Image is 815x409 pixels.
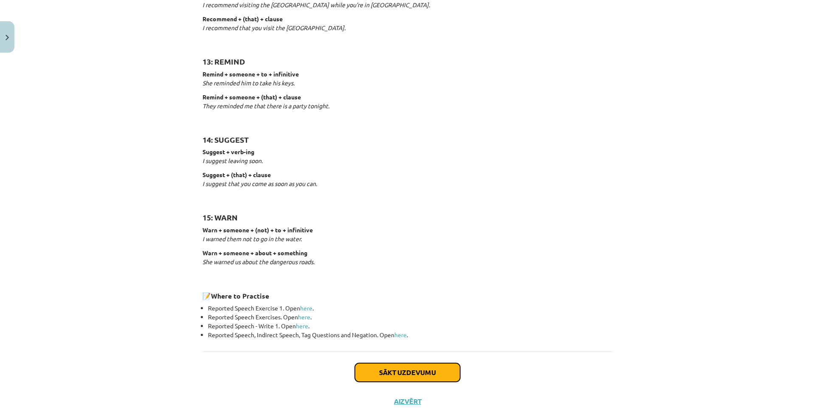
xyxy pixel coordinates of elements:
li: Reported Speech Exercise 1. Open . [208,304,613,313]
em: I recommend visiting the [GEOGRAPHIC_DATA] while you're in [GEOGRAPHIC_DATA]. [202,1,430,8]
strong: 15: WARN [202,212,238,222]
img: icon-close-lesson-0947bae3869378f0d4975bcd49f059093ad1ed9edebbc8119c70593378902aed.svg [6,35,9,40]
a: here [300,304,312,312]
a: here [296,322,308,330]
li: Reported Speech - Write 1. Open . [208,322,613,330]
strong: Remind + someone + to + infinitive [202,70,299,78]
em: I suggest leaving soon. [202,157,263,164]
em: I suggest that you come as soon as you can. [202,180,317,187]
strong: Recommend + (that) + clause [202,15,283,23]
a: here [394,331,407,338]
h3: 📝 [202,285,613,301]
strong: Remind + someone + (that) + clause [202,93,301,101]
strong: Suggest + verb-ing [202,148,254,155]
li: Reported Speech, Indirect Speech, Tag Questions and Negation. Open . [208,330,613,339]
strong: Where to Practise [211,291,269,300]
em: I recommend that you visit the [GEOGRAPHIC_DATA]. [202,24,346,31]
strong: Warn + someone + about + something [202,249,307,257]
li: Reported Speech Exercises. Open . [208,313,613,322]
em: They reminded me that there is a party tonight. [202,102,329,110]
button: Sākt uzdevumu [355,363,460,382]
strong: Suggest + (that) + clause [202,171,271,178]
strong: Warn + someone + (not) + to + infinitive [202,226,313,234]
a: here [298,313,310,321]
em: I warned them not to go in the water. [202,235,302,243]
em: She reminded him to take his keys. [202,79,295,87]
strong: 13: REMIND [202,56,245,66]
button: Aizvērt [391,397,424,406]
strong: 14: SUGGEST [202,135,249,144]
em: She warned us about the dangerous roads. [202,258,315,265]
